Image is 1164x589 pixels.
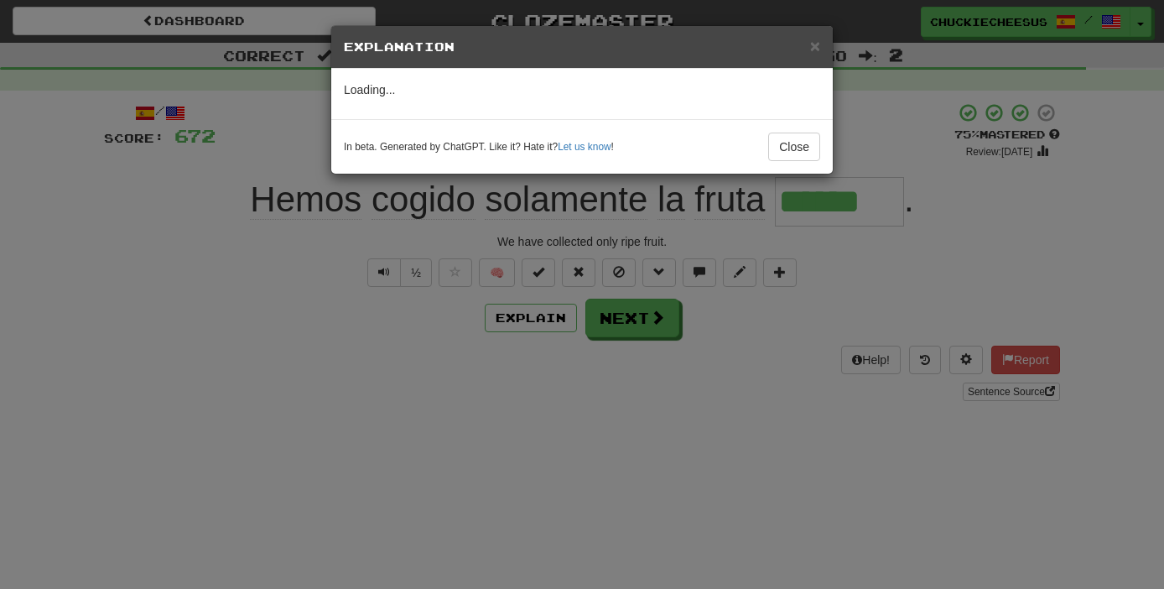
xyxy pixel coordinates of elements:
[558,141,611,153] a: Let us know
[810,37,820,55] button: Close
[768,133,820,161] button: Close
[344,81,820,98] p: Loading...
[810,36,820,55] span: ×
[344,140,614,154] small: In beta. Generated by ChatGPT. Like it? Hate it? !
[344,39,820,55] h5: Explanation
